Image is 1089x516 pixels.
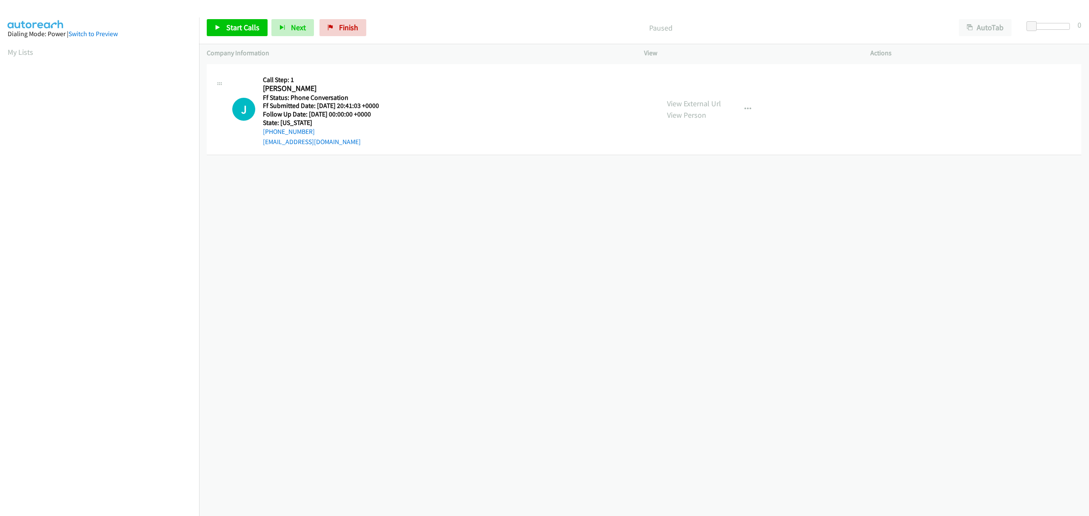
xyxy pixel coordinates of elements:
button: AutoTab [959,19,1012,36]
div: Delay between calls (in seconds) [1031,23,1070,30]
a: View Person [667,110,706,120]
div: The call is yet to be attempted [232,98,255,121]
h5: State: [US_STATE] [263,119,390,127]
a: View External Url [667,99,721,108]
p: Paused [378,22,944,34]
a: My Lists [8,47,33,57]
a: [EMAIL_ADDRESS][DOMAIN_NAME] [263,138,361,146]
a: Switch to Preview [68,30,118,38]
a: [PHONE_NUMBER] [263,128,315,136]
h1: J [232,98,255,121]
a: Start Calls [207,19,268,36]
h2: [PERSON_NAME] [263,84,390,94]
p: Actions [870,48,1081,58]
button: Next [271,19,314,36]
span: Start Calls [226,23,259,32]
h5: Ff Submitted Date: [DATE] 20:41:03 +0000 [263,102,390,110]
iframe: Dialpad [8,65,199,469]
h5: Call Step: 1 [263,76,390,84]
h5: Follow Up Date: [DATE] 00:00:00 +0000 [263,110,390,119]
p: Company Information [207,48,629,58]
a: Finish [319,19,366,36]
h5: Ff Status: Phone Conversation [263,94,390,102]
span: Finish [339,23,358,32]
div: Dialing Mode: Power | [8,29,191,39]
p: View [644,48,855,58]
span: Next [291,23,306,32]
div: 0 [1078,19,1081,31]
